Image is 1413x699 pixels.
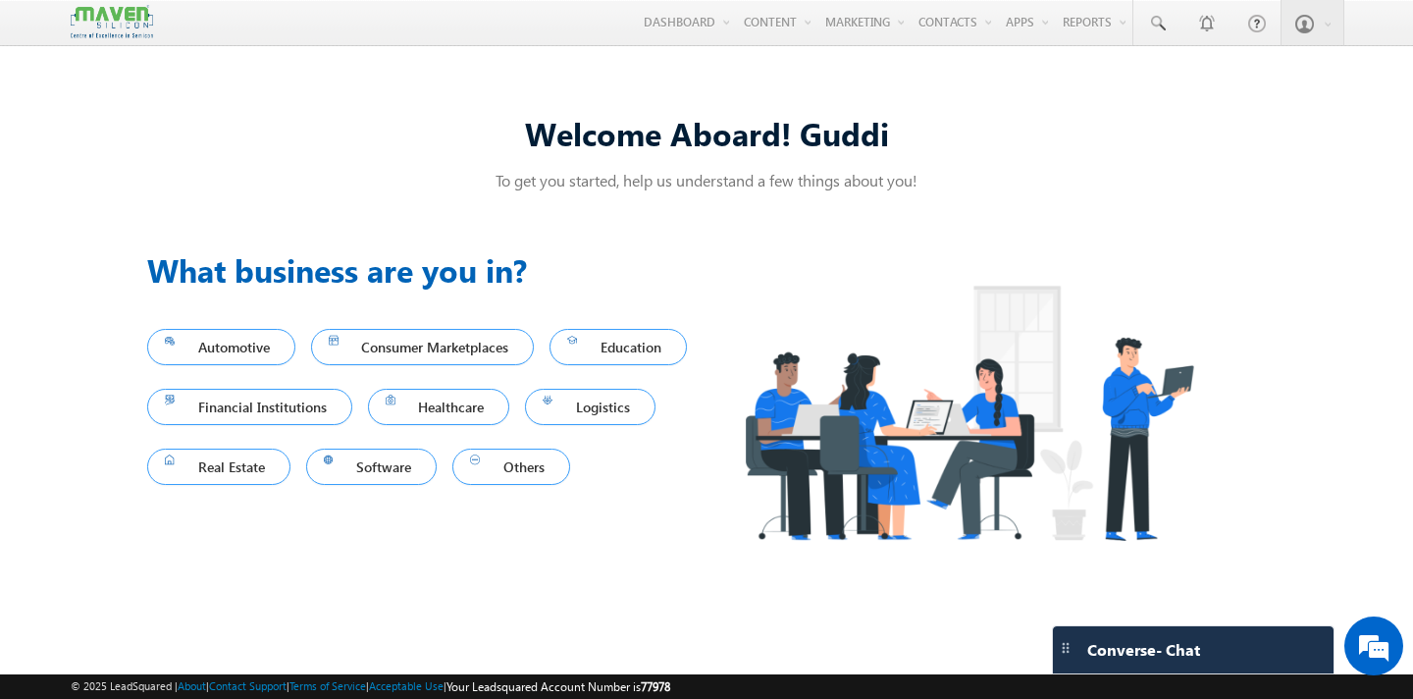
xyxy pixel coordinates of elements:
span: Healthcare [386,394,493,420]
a: About [178,679,206,692]
img: carter-drag [1058,640,1073,656]
span: 77978 [641,679,670,694]
span: Education [567,334,669,360]
span: Real Estate [165,454,273,480]
a: Terms of Service [289,679,366,692]
img: Custom Logo [71,5,153,39]
span: © 2025 LeadSquared | | | | | [71,677,670,696]
h3: What business are you in? [147,246,706,294]
span: Logistics [543,394,638,420]
p: To get you started, help us understand a few things about you! [147,170,1266,190]
span: Converse - Chat [1087,641,1200,659]
div: Welcome Aboard! Guddi [147,112,1266,154]
span: Your Leadsquared Account Number is [446,679,670,694]
span: Consumer Marketplaces [329,334,517,360]
span: Software [324,454,420,480]
span: Automotive [165,334,278,360]
img: Industry.png [706,246,1230,579]
a: Acceptable Use [369,679,444,692]
span: Financial Institutions [165,394,335,420]
span: Others [470,454,552,480]
a: Contact Support [209,679,287,692]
